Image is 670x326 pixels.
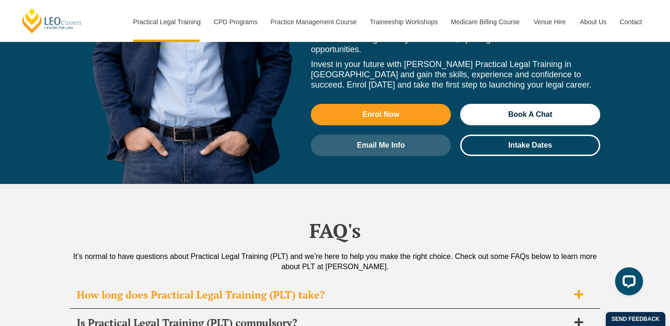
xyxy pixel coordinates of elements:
[70,219,600,242] h2: FAQ's
[608,264,647,303] iframe: LiveChat chat widget
[311,59,600,90] p: Invest in your future with [PERSON_NAME] Practical Legal Training in [GEOGRAPHIC_DATA] and gain t...
[460,104,600,125] a: Book A Chat
[460,135,600,156] a: Intake Dates
[444,2,527,42] a: Medicare Billing Course
[70,251,600,272] div: It’s normal to have questions about Practical Legal Training (PLT) and we’re here to help you mak...
[311,135,451,156] a: Email Me Info
[573,2,613,42] a: About Us
[357,142,405,149] span: Email Me Info
[362,111,399,118] span: Enrol Now
[264,2,363,42] a: Practice Management Course
[77,288,569,301] span: How long does Practical Legal Training (PLT) take?
[311,104,451,125] a: Enrol Now
[508,111,552,118] span: Book A Chat
[21,7,83,34] a: [PERSON_NAME] Centre for Law
[207,2,263,42] a: CPD Programs
[613,2,649,42] a: Contact
[363,2,444,42] a: Traineeship Workshops
[508,142,552,149] span: Intake Dates
[527,2,573,42] a: Venue Hire
[126,2,207,42] a: Practical Legal Training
